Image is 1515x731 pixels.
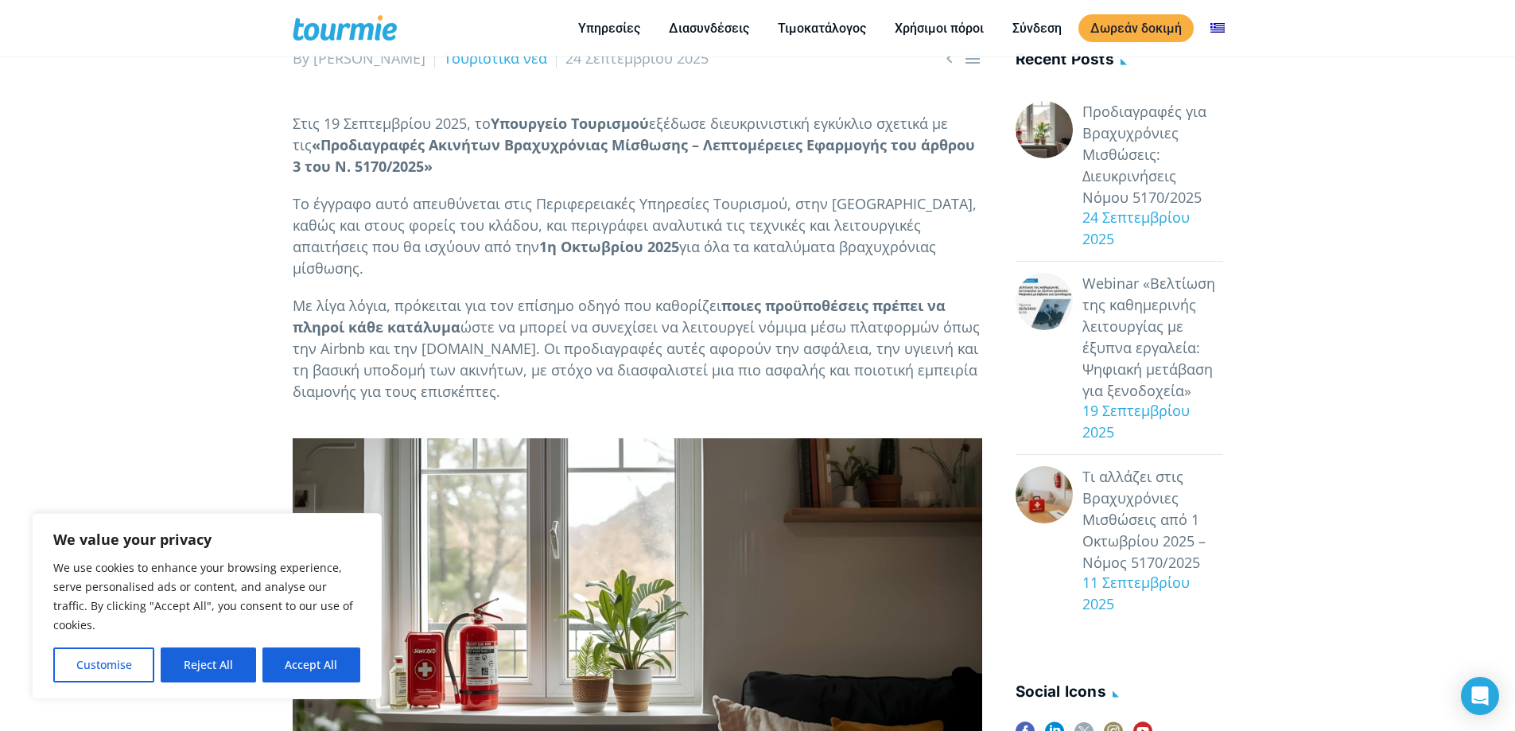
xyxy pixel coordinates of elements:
[1073,572,1223,615] div: 11 Σεπτεμβρίου 2025
[1016,680,1223,706] h4: social icons
[657,18,761,38] a: Διασυνδέσεις
[1082,273,1223,402] a: Webinar «Βελτίωση της καθημερινής λειτουργίας με έξυπνα εργαλεία: Ψηφιακή μετάβαση για ξενοδοχεία»
[1082,101,1223,208] a: Προδιαγραφές για Βραχυχρόνιες Μισθώσεις: Διευκρινήσεις Νόμου 5170/2025
[293,135,975,176] strong: «Προδιαγραφές Ακινήτων Βραχυχρόνιας Μίσθωσης – Λεπτομέρειες Εφαρμογής του άρθρου 3 του Ν. 5170/2025»
[53,530,360,549] p: We value your privacy
[1000,18,1074,38] a: Σύνδεση
[444,49,547,68] a: Τουριστικά νέα
[1073,400,1223,443] div: 19 Σεπτεμβρίου 2025
[1198,18,1237,38] a: Αλλαγή σε
[1073,207,1223,250] div: 24 Σεπτεμβρίου 2025
[293,295,982,402] p: Με λίγα λόγια, πρόκειται για τον επίσημο οδηγό που καθορίζει ώστε να μπορεί να συνεχίσει να λειτο...
[293,49,425,68] span: By [PERSON_NAME]
[1016,48,1223,74] h4: Recent posts
[262,647,360,682] button: Accept All
[491,114,649,133] strong: Υπουργείο Τουρισμού
[940,49,959,68] a: 
[565,49,709,68] span: 24 Σεπτεμβρίου 2025
[161,647,255,682] button: Reject All
[53,558,360,635] p: We use cookies to enhance your browsing experience, serve personalised ads or content, and analys...
[566,18,652,38] a: Υπηρεσίες
[53,647,154,682] button: Customise
[1082,466,1223,574] a: Τι αλλάζει στις Βραχυχρόνιες Μισθώσεις από 1 Οκτωβρίου 2025 – Νόμος 5170/2025
[963,49,982,68] a: 
[293,113,982,177] p: Στις 19 Σεπτεμβρίου 2025, το εξέδωσε διευκρινιστική εγκύκλιο σχετικά με τις
[293,296,946,336] strong: ποιες προϋποθέσεις πρέπει να πληροί κάθε κατάλυμα
[1461,677,1499,715] div: Open Intercom Messenger
[1078,14,1194,42] a: Δωρεάν δοκιμή
[883,18,996,38] a: Χρήσιμοι πόροι
[766,18,878,38] a: Τιμοκατάλογος
[940,49,959,68] span: Previous post
[539,237,679,256] strong: 1η Οκτωβρίου 2025
[293,193,982,279] p: Το έγγραφο αυτό απευθύνεται στις Περιφερειακές Υπηρεσίες Τουρισμού, στην [GEOGRAPHIC_DATA], καθώς...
